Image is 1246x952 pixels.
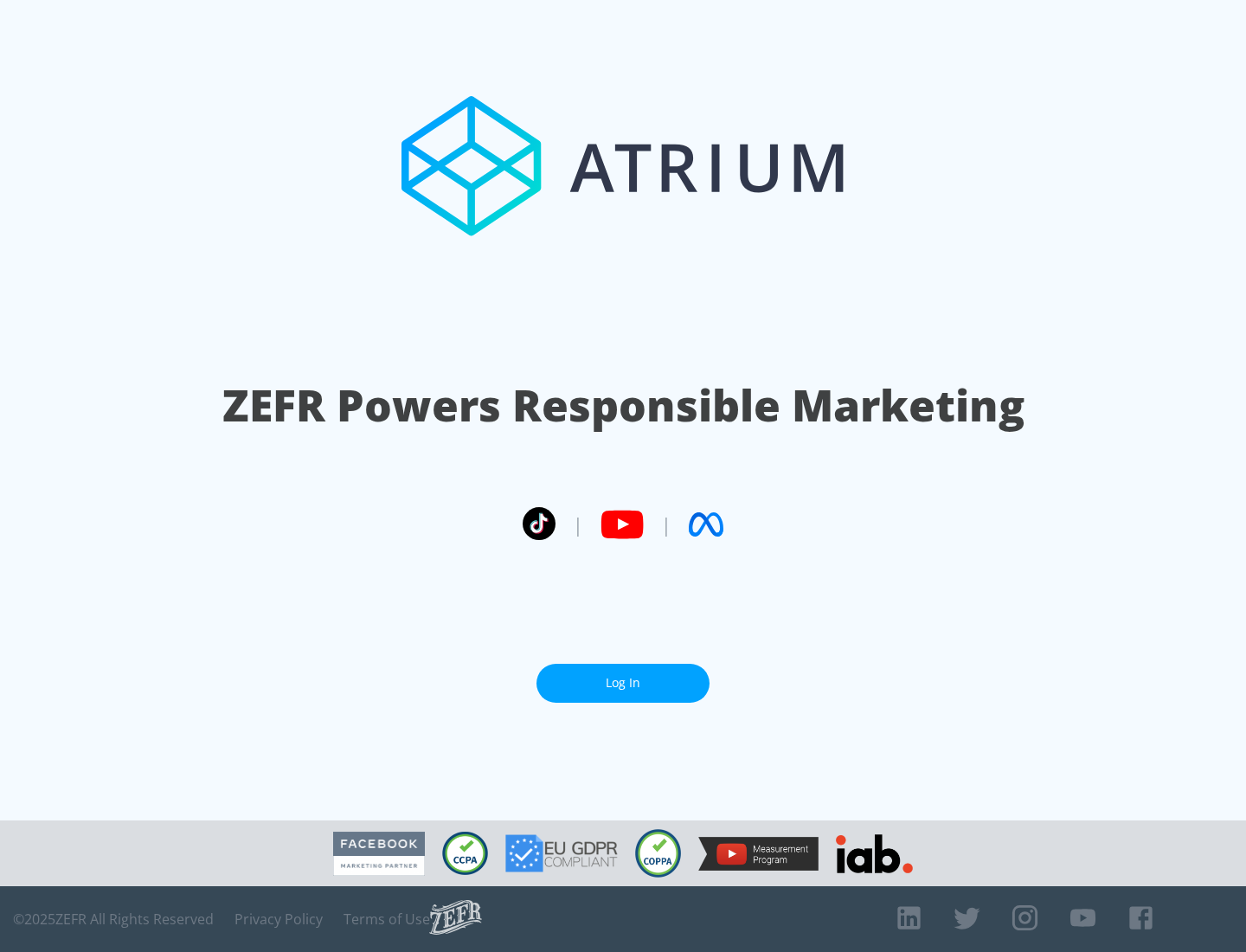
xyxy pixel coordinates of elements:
img: Facebook Marketing Partner [333,832,425,876]
span: | [661,511,671,537]
img: GDPR Compliant [505,834,618,872]
span: | [573,511,583,537]
a: Privacy Policy [234,910,323,928]
a: Log In [536,664,710,703]
img: YouTube Measurement Program [698,837,819,871]
h1: ZEFR Powers Responsible Marketing [222,376,1024,435]
img: COPPA Compliant [635,829,681,878]
span: © 2025 ZEFR All Rights Reserved [13,910,214,928]
a: Terms of Use [344,910,430,928]
img: IAB [836,834,913,873]
img: CCPA Compliant [442,832,488,875]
